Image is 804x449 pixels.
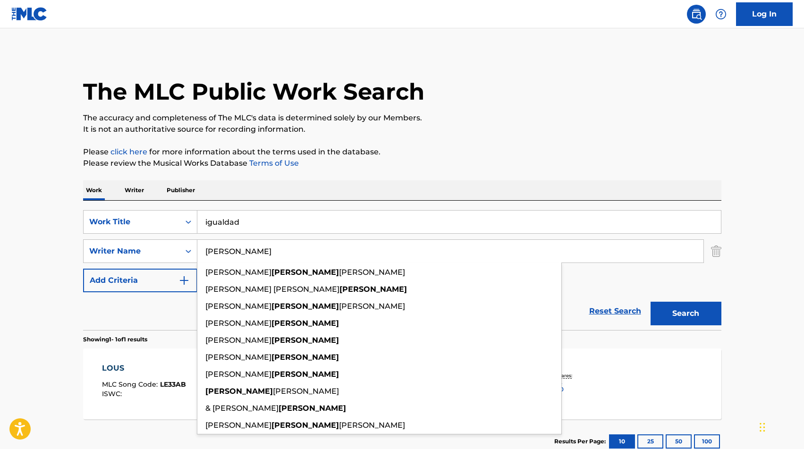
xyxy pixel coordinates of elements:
strong: [PERSON_NAME] [339,285,407,294]
p: The accuracy and completeness of The MLC's data is determined solely by our Members. [83,112,721,124]
span: [PERSON_NAME] [205,319,271,328]
strong: [PERSON_NAME] [271,268,339,277]
img: 9d2ae6d4665cec9f34b9.svg [178,275,190,286]
span: [PERSON_NAME] [205,336,271,345]
h1: The MLC Public Work Search [83,77,424,106]
a: Reset Search [584,301,646,322]
span: [PERSON_NAME] [205,353,271,362]
button: 100 [694,434,720,449]
div: Widget de chat [757,404,804,449]
div: Help [711,5,730,24]
form: Search Form [83,210,721,330]
button: Add Criteria [83,269,197,292]
span: [PERSON_NAME] [205,370,271,379]
iframe: Chat Widget [757,404,804,449]
span: & [PERSON_NAME] [205,404,279,413]
span: [PERSON_NAME] [205,268,271,277]
strong: [PERSON_NAME] [271,302,339,311]
span: [PERSON_NAME] [205,421,271,430]
img: Delete Criterion [711,239,721,263]
span: ISWC : [102,390,124,398]
p: Please review the Musical Works Database [83,158,721,169]
button: 50 [666,434,692,449]
span: [PERSON_NAME] [273,387,339,396]
span: MLC Song Code : [102,380,160,389]
strong: [PERSON_NAME] [271,421,339,430]
span: [PERSON_NAME] [205,302,271,311]
img: search [691,8,702,20]
img: help [715,8,727,20]
p: Results Per Page: [554,437,608,446]
a: Public Search [687,5,706,24]
strong: [PERSON_NAME] [271,353,339,362]
button: 10 [609,434,635,449]
button: 25 [637,434,663,449]
span: [PERSON_NAME] [PERSON_NAME] [205,285,339,294]
p: Please for more information about the terms used in the database. [83,146,721,158]
p: Writer [122,180,147,200]
span: LE33AB [160,380,186,389]
a: Log In [736,2,793,26]
a: Terms of Use [247,159,299,168]
span: [PERSON_NAME] [339,268,405,277]
p: Publisher [164,180,198,200]
div: Arrastrar [760,413,765,441]
strong: [PERSON_NAME] [279,404,346,413]
strong: [PERSON_NAME] [271,370,339,379]
span: [PERSON_NAME] [339,302,405,311]
p: Showing 1 - 1 of 1 results [83,335,147,344]
strong: [PERSON_NAME] [205,387,273,396]
a: click here [110,147,147,156]
span: [PERSON_NAME] [339,421,405,430]
div: LOUS [102,363,186,374]
img: MLC Logo [11,7,48,21]
p: It is not an authoritative source for recording information. [83,124,721,135]
button: Search [651,302,721,325]
p: Work [83,180,105,200]
strong: [PERSON_NAME] [271,336,339,345]
strong: [PERSON_NAME] [271,319,339,328]
div: Work Title [89,216,174,228]
a: LOUSMLC Song Code:LE33ABISWC:Writers (1)[PERSON_NAME] [PERSON_NAME]Recording Artists (11)[PERSON_... [83,348,721,419]
div: Writer Name [89,246,174,257]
